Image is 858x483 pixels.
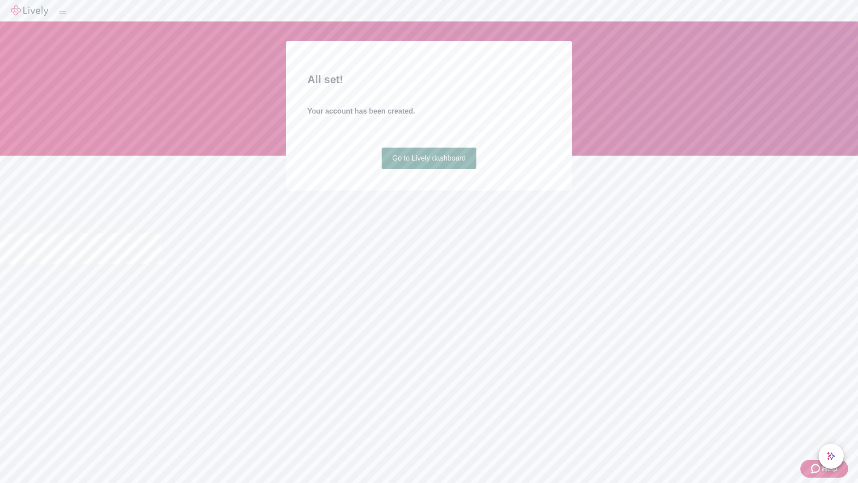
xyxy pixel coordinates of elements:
[307,72,551,88] h2: All set!
[11,5,48,16] img: Lively
[307,106,551,117] h4: Your account has been created.
[822,463,837,474] span: Help
[827,452,836,461] svg: Lively AI Assistant
[382,148,477,169] a: Go to Lively dashboard
[819,444,844,469] button: chat
[59,11,66,14] button: Log out
[811,463,822,474] svg: Zendesk support icon
[800,460,848,478] button: Zendesk support iconHelp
